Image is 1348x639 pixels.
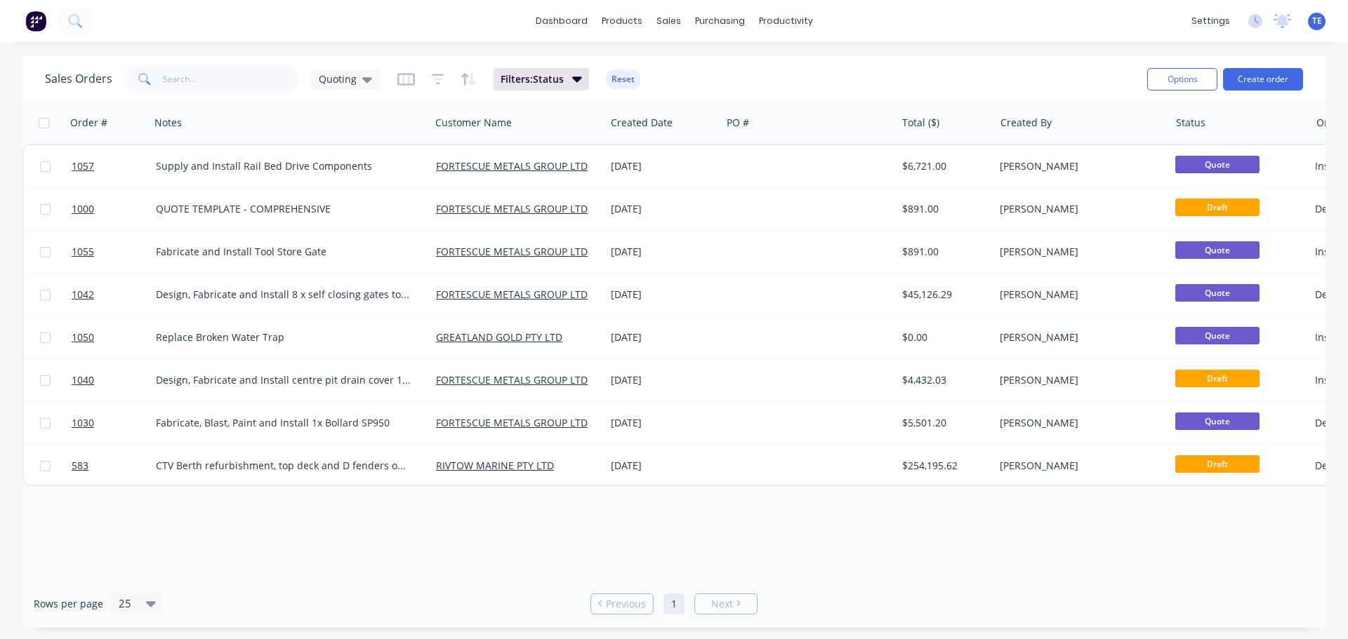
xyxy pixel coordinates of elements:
[902,202,985,216] div: $891.00
[585,593,763,614] ul: Pagination
[72,145,156,187] a: 1057
[752,11,820,32] div: productivity
[156,288,411,302] div: Design, Fabricate and Install 8 x self closing gates to 10 & 11 road Radiator gantries
[611,202,715,216] div: [DATE]
[1175,455,1260,473] span: Draft
[72,288,94,302] span: 1042
[156,159,411,173] div: Supply and Install Rail Bed Drive Components
[902,288,985,302] div: $45,126.29
[156,373,411,387] div: Design, Fabricate and Install centre pit drain cover 10 rd washbay
[72,359,156,401] a: 1040
[436,416,588,429] a: FORTESCUE METALS GROUP LTD
[1175,284,1260,302] span: Quote
[1000,416,1156,430] div: [PERSON_NAME]
[1000,202,1156,216] div: [PERSON_NAME]
[156,459,411,473] div: CTV Berth refurbishment, top deck and D fenders only
[1175,412,1260,430] span: Quote
[902,116,939,130] div: Total ($)
[72,373,94,387] span: 1040
[1184,11,1237,32] div: settings
[1223,68,1303,90] button: Create order
[591,597,653,611] a: Previous page
[711,597,733,611] span: Next
[25,11,46,32] img: Factory
[72,402,156,444] a: 1030
[72,445,156,487] a: 583
[1147,68,1217,90] button: Options
[1000,330,1156,344] div: [PERSON_NAME]
[727,116,749,130] div: PO #
[902,373,985,387] div: $4,432.03
[688,11,752,32] div: purchasing
[72,188,156,230] a: 1000
[494,68,589,90] button: Filters:Status
[34,597,103,611] span: Rows per page
[72,231,156,273] a: 1055
[436,159,588,173] a: FORTESCUE METALS GROUP LTD
[156,245,411,259] div: Fabricate and Install Tool Store Gate
[70,116,107,130] div: Order #
[663,593,685,614] a: Page 1 is your current page
[436,459,554,472] a: RIVTOW MARINE PTY LTD
[649,11,688,32] div: sales
[902,459,985,473] div: $254,195.62
[1175,156,1260,173] span: Quote
[902,245,985,259] div: $891.00
[156,202,411,216] div: QUOTE TEMPLATE - COMPREHENSIVE
[529,11,595,32] a: dashboard
[611,373,715,387] div: [DATE]
[902,159,985,173] div: $6,721.00
[1000,373,1156,387] div: [PERSON_NAME]
[72,274,156,316] a: 1042
[1000,116,1052,130] div: Created By
[611,459,715,473] div: [DATE]
[611,416,715,430] div: [DATE]
[436,330,562,344] a: GREATLAND GOLD PTY LTD
[595,11,649,32] div: products
[163,65,300,93] input: Search...
[72,459,88,473] span: 583
[611,159,715,173] div: [DATE]
[436,202,588,215] a: FORTESCUE METALS GROUP LTD
[695,597,757,611] a: Next page
[606,597,646,611] span: Previous
[611,330,715,344] div: [DATE]
[606,69,640,89] button: Reset
[1312,15,1322,27] span: TE
[1175,199,1260,216] span: Draft
[1175,370,1260,387] span: Draft
[902,416,985,430] div: $5,501.20
[1000,288,1156,302] div: [PERSON_NAME]
[156,416,411,430] div: Fabricate, Blast, Paint and Install 1x Bollard SP950
[72,316,156,358] a: 1050
[902,330,985,344] div: $0.00
[1000,459,1156,473] div: [PERSON_NAME]
[436,288,588,301] a: FORTESCUE METALS GROUP LTD
[436,245,588,258] a: FORTESCUE METALS GROUP LTD
[156,330,411,344] div: Replace Broken Water Trap
[1000,245,1156,259] div: [PERSON_NAME]
[611,245,715,259] div: [DATE]
[1175,241,1260,259] span: Quote
[611,288,715,302] div: [DATE]
[1000,159,1156,173] div: [PERSON_NAME]
[45,72,112,86] h1: Sales Orders
[611,116,673,130] div: Created Date
[72,245,94,259] span: 1055
[154,116,182,130] div: Notes
[72,159,94,173] span: 1057
[319,72,357,86] span: Quoting
[72,330,94,344] span: 1050
[72,202,94,216] span: 1000
[436,373,588,386] a: FORTESCUE METALS GROUP LTD
[72,416,94,430] span: 1030
[1175,327,1260,344] span: Quote
[1176,116,1205,130] div: Status
[501,72,564,86] span: Filters: Status
[435,116,512,130] div: Customer Name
